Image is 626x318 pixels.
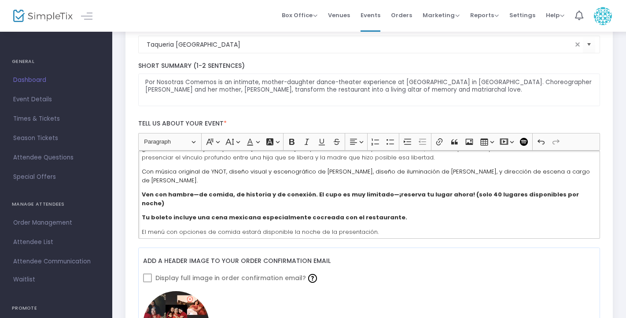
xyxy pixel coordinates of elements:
[142,190,579,207] strong: Ven con hambre—de comida, de historia y de conexión. El cupo es muy limitado—¡reserva tu lugar ah...
[13,256,99,267] span: Attendee Communication
[138,151,600,239] div: Rich Text Editor, main
[138,25,600,33] label: Venue Name
[12,196,100,213] h4: MANAGE ATTENDEES
[142,213,407,222] strong: Tu boleto incluye una cena mexicana especialmente cocreada con el restaurante.
[142,167,590,185] span: Con música original de YNOT, diseño visual y escenográfico de [PERSON_NAME], diseño de iluminació...
[138,133,600,151] div: Editor toolbar
[391,4,412,26] span: Orders
[155,270,319,285] span: Display full image in order confirmation email?
[12,53,100,70] h4: GENERAL
[13,152,99,163] span: Attendee Questions
[361,4,380,26] span: Events
[282,11,317,19] span: Box Office
[140,135,199,149] button: Paragraph
[13,94,99,105] span: Event Details
[142,228,379,236] span: El menú con opciones de comida estará disponible la noche de la presentación.
[143,252,331,270] label: Add a header image to your order confirmation email
[13,74,99,86] span: Dashboard
[583,36,595,54] button: Select
[509,4,535,26] span: Settings
[12,300,100,317] h4: PROMOTE
[572,39,583,50] span: clear
[546,11,564,19] span: Help
[423,11,460,19] span: Marketing
[147,40,573,49] input: Select Venue
[144,137,190,147] span: Paragraph
[13,113,99,125] span: Times & Tickets
[138,61,245,70] span: Short Summary (1-2 Sentences)
[308,274,317,283] img: question-mark
[328,4,350,26] span: Venues
[13,217,99,229] span: Order Management
[142,144,565,162] span: Interpretada a solo unos pasos de tu mesa, esta obra poderosa y conmovedora te invita a presencia...
[134,115,604,133] label: Tell us about your event
[13,275,35,284] span: Waitlist
[13,171,99,183] span: Special Offers
[13,133,99,144] span: Season Tickets
[470,11,499,19] span: Reports
[13,237,99,248] span: Attendee List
